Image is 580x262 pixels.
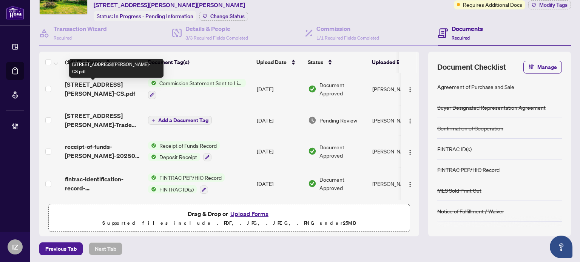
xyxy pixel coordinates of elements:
button: Open asap [550,236,572,258]
span: Commission Statement Sent to Listing Brokerage [156,79,246,87]
h4: Commission [316,24,379,33]
span: Pending Review [319,116,357,124]
td: [DATE] [254,135,305,168]
img: Logo [407,118,413,124]
span: Change Status [210,14,245,19]
span: Requires Additional Docs [463,0,522,9]
th: Upload Date [253,52,305,73]
span: FINTRAC PEP/HIO Record [156,173,225,182]
td: [PERSON_NAME] [369,105,426,135]
button: Previous Tab [39,242,83,255]
div: Confirmation of Cooperation [437,124,503,132]
h4: Details & People [185,24,248,33]
span: In Progress - Pending Information [114,13,193,20]
button: Add a Document Tag [148,116,212,125]
img: logo [6,6,24,20]
span: Modify Tags [539,2,568,8]
button: Manage [523,61,562,74]
button: Next Tab [89,242,122,255]
td: [PERSON_NAME] [369,200,426,232]
td: [DATE] [254,73,305,105]
span: Document Approved [319,81,366,97]
td: [DATE] [254,105,305,135]
span: IZ [12,242,18,252]
img: Logo [407,87,413,93]
button: Logo [404,145,416,157]
h4: Transaction Wizard [54,24,107,33]
img: Document Status [308,116,316,124]
h4: Documents [452,24,483,33]
span: Document Approved [319,175,366,192]
div: Agreement of Purchase and Sale [437,83,514,91]
button: Status IconReceipt of Funds RecordStatus IconDeposit Receipt [148,141,220,162]
button: Change Status [199,12,248,21]
span: receipt-of-funds-[PERSON_NAME]-20250827-141556.pdf [65,142,142,160]
span: Document Checklist [437,62,506,72]
button: Logo [404,178,416,190]
span: Status [308,58,323,66]
span: Document Approved [319,143,366,159]
p: Supported files include .PDF, .JPG, .JPEG, .PNG under 25 MB [53,219,405,228]
td: [DATE] [254,167,305,200]
th: Status [305,52,369,73]
span: plus [151,118,155,122]
span: Upload Date [256,58,287,66]
span: 3/3 Required Fields Completed [185,35,248,41]
div: Status: [94,11,196,21]
img: Logo [407,181,413,187]
button: Logo [404,114,416,126]
span: Manage [537,61,557,73]
img: Status Icon [148,153,156,161]
img: Status Icon [148,185,156,193]
span: Required [54,35,72,41]
span: (14) File Name [65,58,101,66]
button: Logo [404,83,416,95]
td: [PERSON_NAME] [369,73,426,105]
th: Document Tag(s) [145,52,253,73]
span: Required [452,35,470,41]
button: Modify Tags [528,0,571,9]
span: [STREET_ADDRESS][PERSON_NAME][PERSON_NAME] [94,0,245,9]
span: Previous Tab [45,243,77,255]
span: [STREET_ADDRESS][PERSON_NAME]-Trade sheet-[PERSON_NAME] to review.pdf [65,111,142,129]
span: fintrac-identification-record-[PERSON_NAME]-20250824-113531.pdf [65,175,142,193]
button: Status IconCommission Statement Sent to Listing Brokerage [148,79,246,99]
button: Status IconFINTRAC PEP/HIO RecordStatus IconFINTRAC ID(s) [148,173,225,194]
span: Receipt of Funds Record [156,141,220,150]
div: [STREET_ADDRESS][PERSON_NAME]-CS.pdf [69,59,164,78]
img: Document Status [308,85,316,93]
div: FINTRAC PEP/HIO Record [437,165,500,174]
img: Document Status [308,179,316,188]
img: Status Icon [148,79,156,87]
div: Buyer Designated Representation Agreement [437,103,546,112]
span: Deposit Receipt [156,153,200,161]
span: Add a Document Tag [158,118,208,123]
span: [STREET_ADDRESS][PERSON_NAME]-CS.pdf [65,80,142,98]
span: FINTRAC ID(s) [156,185,197,193]
img: Status Icon [148,173,156,182]
button: Upload Forms [228,209,271,219]
img: Document Status [308,147,316,155]
td: [PERSON_NAME] [369,167,426,200]
div: MLS Sold Print Out [437,186,481,195]
img: Logo [407,149,413,155]
th: (14) File Name [62,52,145,73]
span: Drag & Drop or [188,209,271,219]
img: Status Icon [148,141,156,150]
div: Notice of Fulfillment / Waiver [437,207,504,215]
td: [PERSON_NAME] [369,135,426,168]
span: 1/1 Required Fields Completed [316,35,379,41]
span: Drag & Drop orUpload FormsSupported files include .PDF, .JPG, .JPEG, .PNG under25MB [49,204,410,232]
div: FINTRAC ID(s) [437,145,472,153]
td: [DATE] [254,200,305,232]
th: Uploaded By [369,52,426,73]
